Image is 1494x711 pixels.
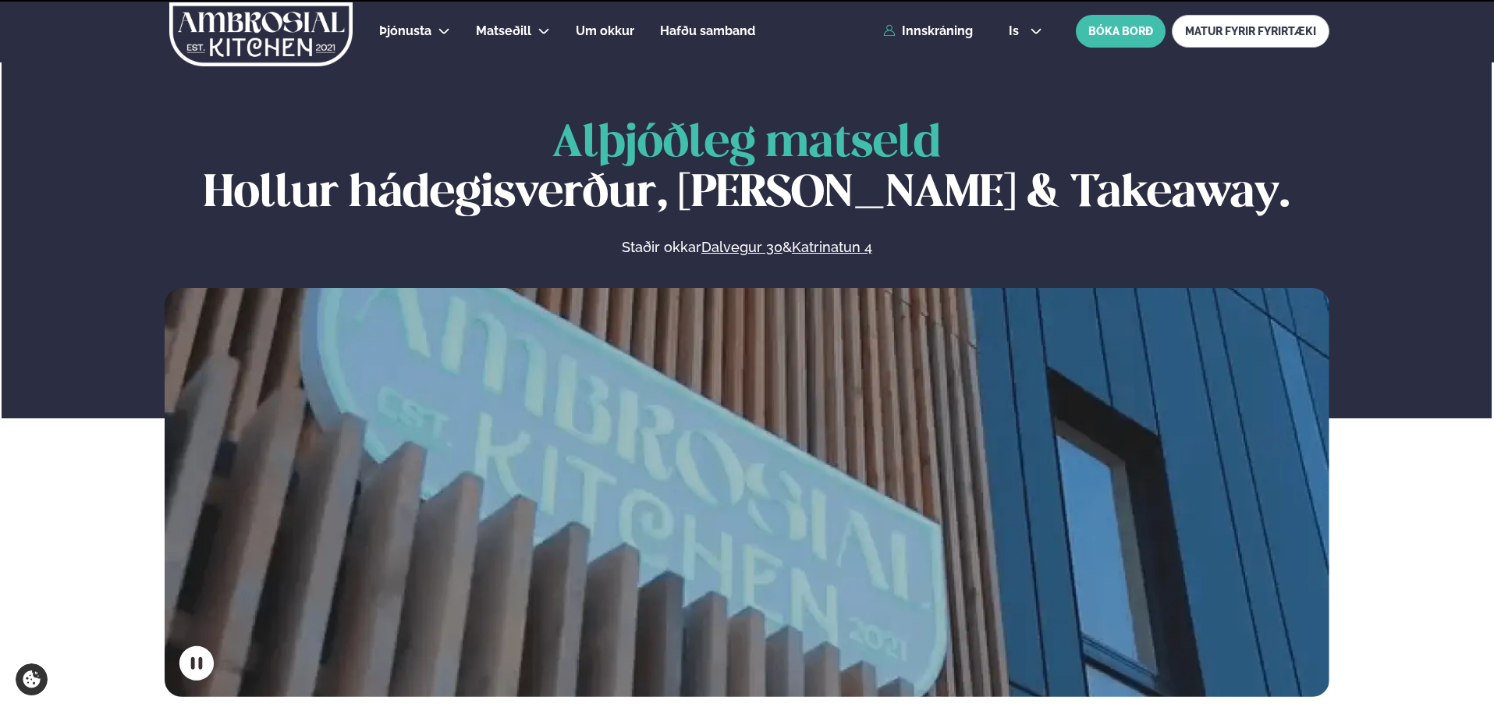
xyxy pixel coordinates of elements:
[168,2,354,66] img: logo
[476,23,531,38] span: Matseðill
[452,238,1042,257] p: Staðir okkar &
[996,25,1055,37] button: is
[576,23,634,38] span: Um okkur
[1009,25,1024,37] span: is
[701,238,782,257] a: Dalvegur 30
[476,22,531,41] a: Matseðill
[379,22,431,41] a: Þjónusta
[576,22,634,41] a: Um okkur
[883,24,973,38] a: Innskráning
[552,123,941,165] span: Alþjóðleg matseld
[660,23,755,38] span: Hafðu samband
[1172,15,1329,48] a: MATUR FYRIR FYRIRTÆKI
[1076,15,1166,48] button: BÓKA BORÐ
[16,663,48,695] a: Cookie settings
[792,238,872,257] a: Katrinatun 4
[379,23,431,38] span: Þjónusta
[165,119,1329,219] h1: Hollur hádegisverður, [PERSON_NAME] & Takeaway.
[660,22,755,41] a: Hafðu samband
